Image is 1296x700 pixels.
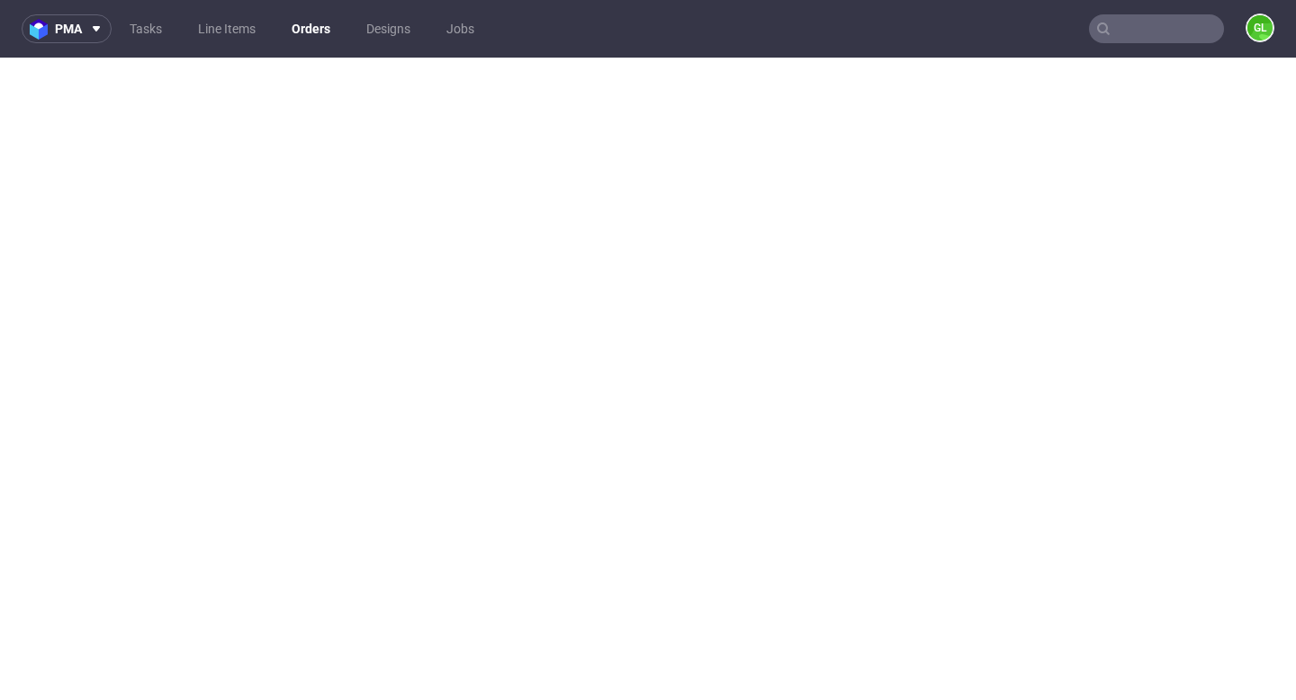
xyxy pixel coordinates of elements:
button: pma [22,14,112,43]
a: Orders [281,14,341,43]
span: pma [55,22,82,35]
a: Tasks [119,14,173,43]
a: Designs [355,14,421,43]
img: logo [30,19,55,40]
a: Jobs [436,14,485,43]
a: Line Items [187,14,266,43]
figcaption: GL [1247,15,1273,40]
